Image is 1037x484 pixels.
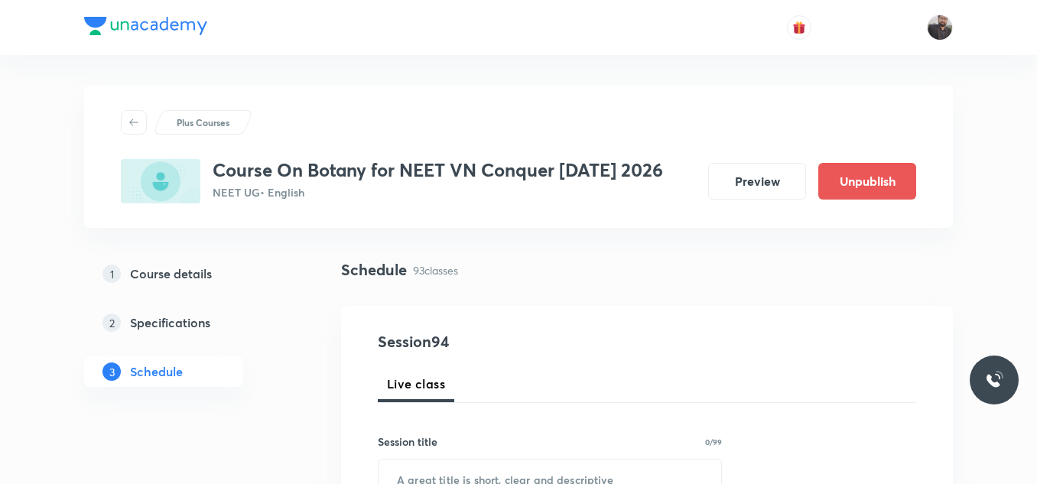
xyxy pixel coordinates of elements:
[792,21,806,34] img: avatar
[102,313,121,332] p: 2
[787,15,811,40] button: avatar
[130,362,183,381] h5: Schedule
[130,313,210,332] h5: Specifications
[818,163,916,200] button: Unpublish
[177,115,229,129] p: Plus Courses
[378,434,437,450] h6: Session title
[213,159,663,181] h3: Course On Botany for NEET VN Conquer [DATE] 2026
[927,15,953,41] img: Vishal Choudhary
[84,17,207,39] a: Company Logo
[708,163,806,200] button: Preview
[413,262,458,278] p: 93 classes
[341,258,407,281] h4: Schedule
[213,184,663,200] p: NEET UG • English
[102,362,121,381] p: 3
[378,330,657,353] h4: Session 94
[84,17,207,35] img: Company Logo
[705,438,722,446] p: 0/99
[84,258,292,289] a: 1Course details
[102,265,121,283] p: 1
[985,371,1003,389] img: ttu
[387,375,445,393] span: Live class
[130,265,212,283] h5: Course details
[121,159,200,203] img: 2F8E4BD7-3ED6-40F4-A9BC-A18A9A2669B6_plus.png
[84,307,292,338] a: 2Specifications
